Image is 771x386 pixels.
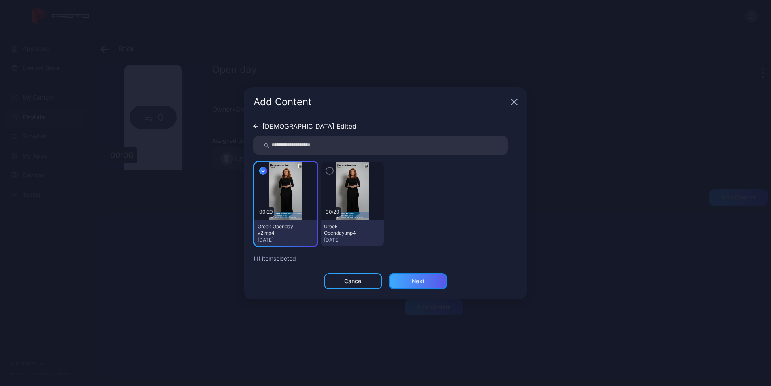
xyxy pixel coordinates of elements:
[262,123,356,129] div: [DEMOGRAPHIC_DATA] Edited
[324,237,381,243] div: [DATE]
[258,207,274,217] div: 00:29
[253,97,508,107] div: Add Content
[344,278,362,284] div: Cancel
[324,207,341,217] div: 00:29
[258,237,314,243] div: [DATE]
[389,273,447,289] button: Next
[324,273,382,289] button: Cancel
[324,223,368,236] div: Greek Openday.mp4
[258,223,302,236] div: Greek Openday v2.mp4
[253,254,518,263] div: ( 1 ) item selected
